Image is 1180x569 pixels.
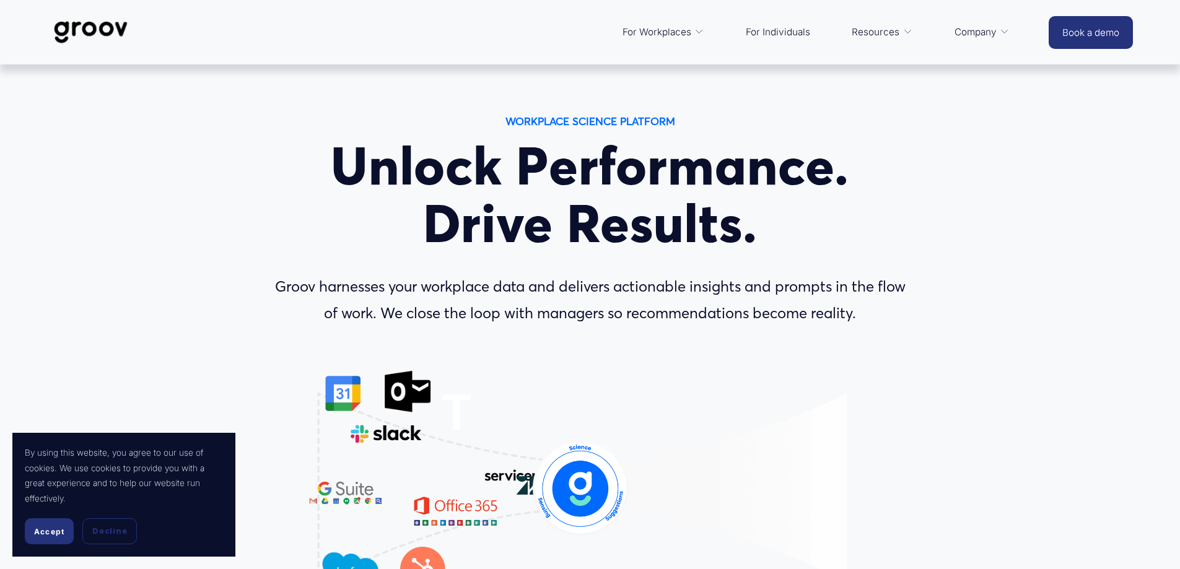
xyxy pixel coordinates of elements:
a: folder dropdown [948,17,1016,47]
span: For Workplaces [623,24,691,41]
a: folder dropdown [846,17,919,47]
a: For Individuals [740,17,816,47]
button: Decline [82,518,137,544]
p: By using this website, you agree to our use of cookies. We use cookies to provide you with a grea... [25,445,223,506]
img: Groov | Workplace Science Platform | Unlock Performance | Drive Results [47,12,134,53]
span: Company [955,24,997,41]
span: Accept [34,527,64,536]
span: Resources [852,24,899,41]
a: Book a demo [1049,16,1133,49]
p: Groov harnesses your workplace data and delivers actionable insights and prompts in the flow of w... [266,274,914,327]
span: Decline [92,526,127,537]
a: folder dropdown [616,17,710,47]
section: Cookie banner [12,433,235,557]
h1: Unlock Performance. Drive Results. [266,137,914,253]
strong: WORKPLACE SCIENCE PLATFORM [505,115,675,128]
button: Accept [25,518,74,544]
